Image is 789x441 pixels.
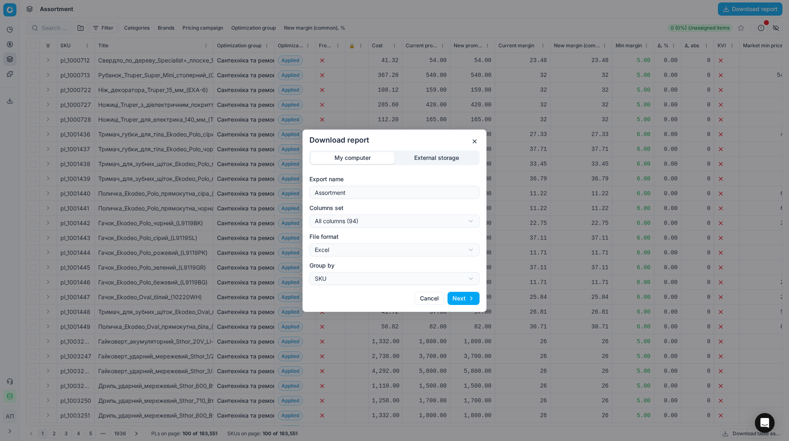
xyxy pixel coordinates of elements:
h2: Download report [309,136,480,144]
label: Columns set [309,204,480,212]
button: My computer [311,152,394,164]
label: File format [309,233,480,241]
button: External storage [394,152,478,164]
button: Cancel [415,292,444,305]
label: Export name [309,175,480,183]
label: Group by [309,261,480,270]
button: Next [448,292,480,305]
